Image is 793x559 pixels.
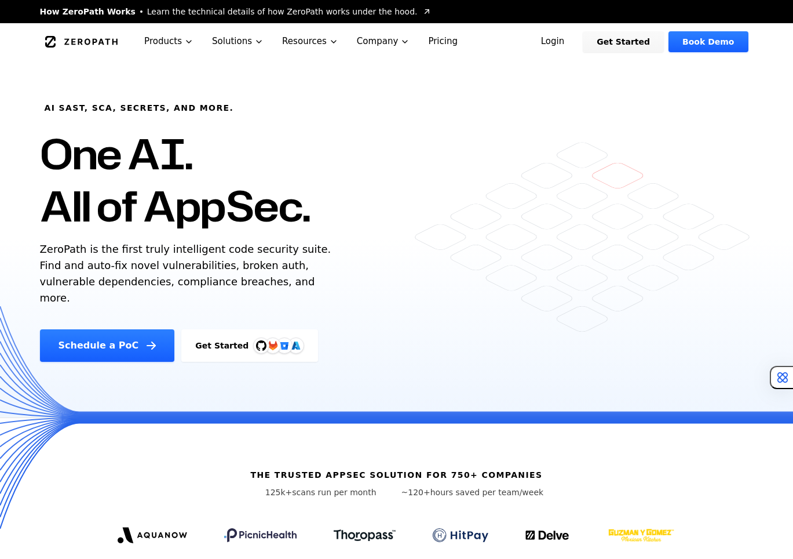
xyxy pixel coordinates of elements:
a: Login [527,31,579,52]
a: How ZeroPath WorksLearn the technical details of how ZeroPath works under the hood. [40,6,432,17]
a: Book Demo [668,31,748,52]
span: How ZeroPath Works [40,6,136,17]
p: scans run per month [250,487,392,498]
img: GitLab [261,334,284,357]
h6: The trusted AppSec solution for 750+ companies [250,469,542,481]
button: Solutions [203,23,273,60]
button: Products [135,23,203,60]
p: ZeroPath is the first truly intelligent code security suite. Find and auto-fix novel vulnerabilit... [40,241,337,306]
img: GitHub [256,340,266,351]
img: Azure [291,341,301,350]
a: Get StartedGitHubGitLabAzure [181,329,318,362]
button: Company [348,23,419,60]
img: Thoropass [334,529,396,541]
h1: One AI. All of AppSec. [40,128,310,232]
button: Resources [273,23,348,60]
svg: Bitbucket [278,339,291,352]
span: 125k+ [265,488,293,497]
span: ~120+ [401,488,430,497]
nav: Global [26,23,768,60]
span: Learn the technical details of how ZeroPath works under the hood. [147,6,418,17]
p: hours saved per team/week [401,487,544,498]
img: GYG [607,521,675,549]
a: Get Started [583,31,664,52]
h6: AI SAST, SCA, Secrets, and more. [45,102,234,114]
a: Pricing [419,23,467,60]
a: Schedule a PoC [40,329,175,362]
